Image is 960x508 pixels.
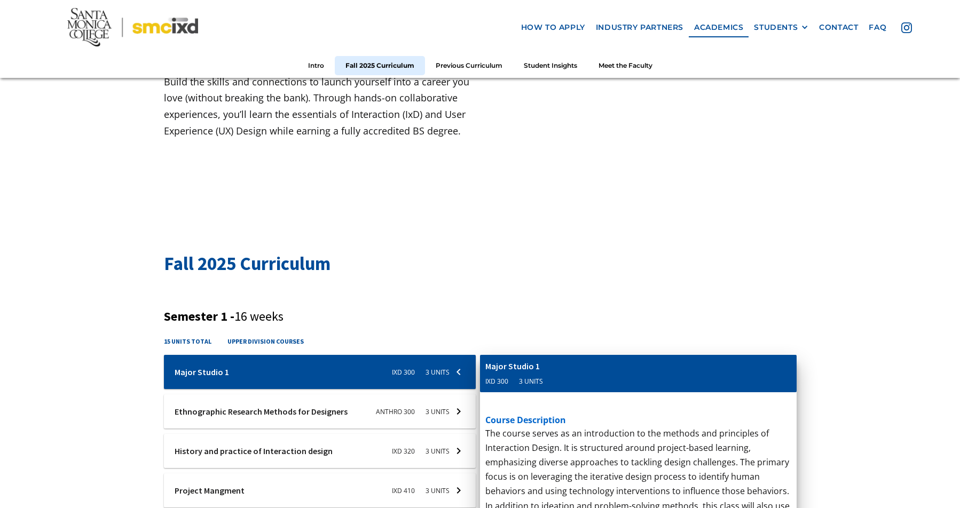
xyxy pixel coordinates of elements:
a: Fall 2025 Curriculum [335,55,425,75]
a: industry partners [591,18,689,37]
p: Build the skills and connections to launch yourself into a career you love (without breaking the ... [164,74,481,139]
img: icon - instagram [901,22,912,33]
h4: 15 units total [164,336,211,346]
a: Intro [297,55,335,75]
a: Previous Curriculum [425,55,513,75]
h2: Fall 2025 Curriculum [164,251,797,277]
h4: upper division courses [227,336,304,346]
a: faq [863,18,892,37]
div: STUDENTS [754,23,798,32]
a: how to apply [516,18,591,37]
a: contact [814,18,863,37]
a: Academics [689,18,749,37]
img: Santa Monica College - SMC IxD logo [67,8,198,46]
div: STUDENTS [754,23,808,32]
span: 16 weeks [234,308,284,324]
h3: Semester 1 - [164,309,797,324]
a: Student Insights [513,55,588,75]
a: Meet the Faculty [588,55,663,75]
